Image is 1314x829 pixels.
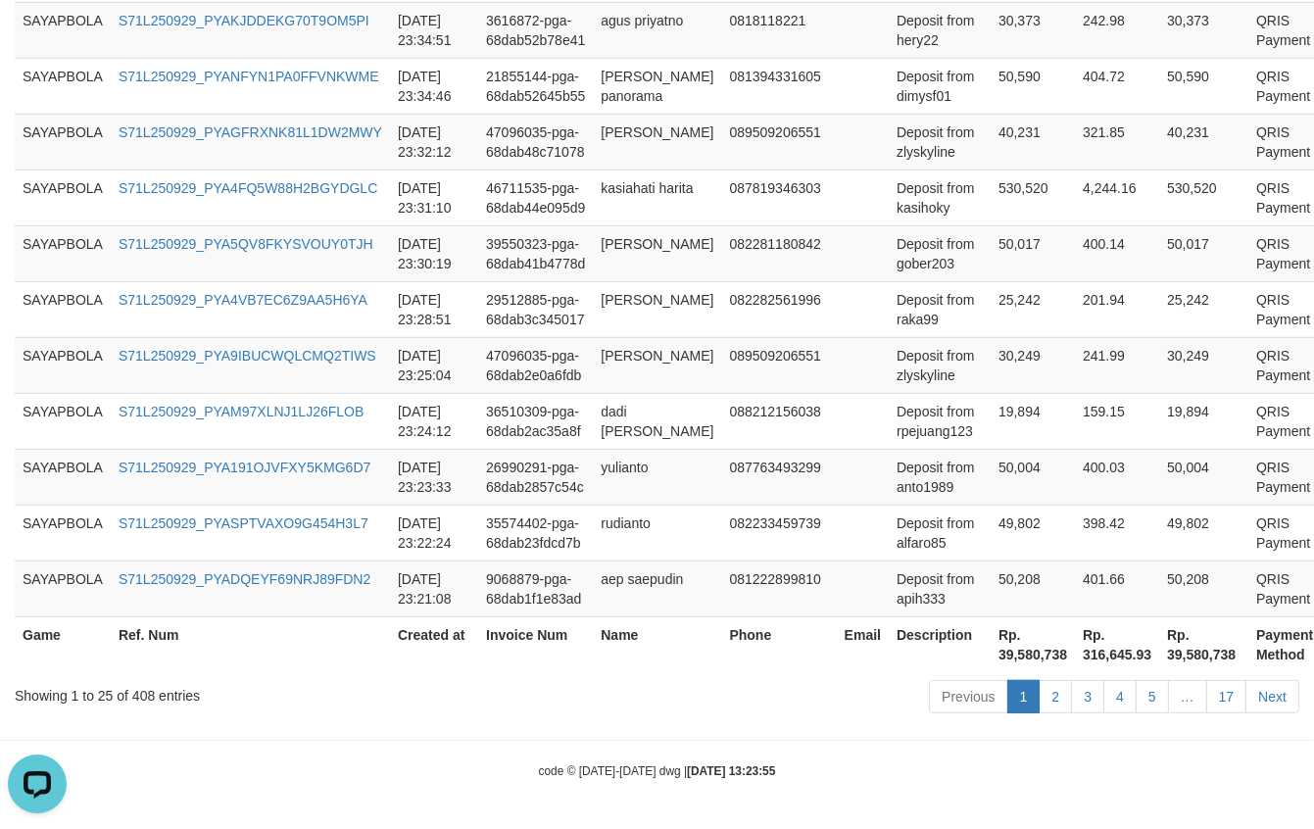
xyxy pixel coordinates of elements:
td: 4,244.16 [1075,170,1159,225]
td: 30,249 [991,337,1075,393]
a: S71L250929_PYA4VB7EC6Z9AA5H6YA [119,292,367,308]
td: 47096035-pga-68dab48c71078 [478,114,593,170]
a: S71L250929_PYAM97XLNJ1LJ26FLOB [119,404,364,419]
a: … [1168,680,1207,713]
th: Game [15,616,111,672]
td: SAYAPBOLA [15,505,111,561]
td: 50,208 [991,561,1075,616]
td: 29512885-pga-68dab3c345017 [478,281,593,337]
th: Ref. Num [111,616,390,672]
td: Deposit from gober203 [889,225,991,281]
td: [DATE] 23:34:46 [390,58,478,114]
td: [DATE] 23:32:12 [390,114,478,170]
td: 089509206551 [721,337,836,393]
td: [PERSON_NAME] panorama [593,58,721,114]
a: 1 [1007,680,1041,713]
td: 50,208 [1159,561,1248,616]
td: Deposit from alfaro85 [889,505,991,561]
td: aep saepudin [593,561,721,616]
th: Description [889,616,991,672]
td: 26990291-pga-68dab2857c54c [478,449,593,505]
td: 49,802 [991,505,1075,561]
td: [DATE] 23:28:51 [390,281,478,337]
td: Deposit from zlyskyline [889,114,991,170]
td: 25,242 [1159,281,1248,337]
td: 9068879-pga-68dab1f1e83ad [478,561,593,616]
td: SAYAPBOLA [15,393,111,449]
a: S71L250929_PYAKJDDEKG70T9OM5PI [119,13,369,28]
td: SAYAPBOLA [15,170,111,225]
div: Showing 1 to 25 of 408 entries [15,678,533,706]
td: 089509206551 [721,114,836,170]
th: Name [593,616,721,672]
td: 082281180842 [721,225,836,281]
a: 5 [1136,680,1169,713]
td: 398.42 [1075,505,1159,561]
td: 47096035-pga-68dab2e0a6fdb [478,337,593,393]
td: 081222899810 [721,561,836,616]
td: 159.15 [1075,393,1159,449]
td: 39550323-pga-68dab41b4778d [478,225,593,281]
a: S71L250929_PYA5QV8FKYSVOUY0TJH [119,236,373,252]
th: Phone [721,616,836,672]
td: [DATE] 23:25:04 [390,337,478,393]
td: SAYAPBOLA [15,561,111,616]
th: Rp. 39,580,738 [991,616,1075,672]
td: 50,017 [991,225,1075,281]
td: [PERSON_NAME] [593,337,721,393]
td: [DATE] 23:30:19 [390,225,478,281]
td: [DATE] 23:31:10 [390,170,478,225]
a: S71L250929_PYAGFRXNK81L1DW2MWY [119,124,382,140]
a: S71L250929_PYADQEYF69NRJ89FDN2 [119,571,370,587]
td: 530,520 [1159,170,1248,225]
td: SAYAPBOLA [15,449,111,505]
td: SAYAPBOLA [15,2,111,58]
td: 19,894 [1159,393,1248,449]
td: 35574402-pga-68dab23fdcd7b [478,505,593,561]
td: [PERSON_NAME] [593,225,721,281]
a: S71L250929_PYA191OJVFXY5KMG6D7 [119,460,370,475]
a: S71L250929_PYA9IBUCWQLCMQ2TIWS [119,348,376,364]
a: Next [1245,680,1299,713]
td: 36510309-pga-68dab2ac35a8f [478,393,593,449]
td: 241.99 [1075,337,1159,393]
a: S71L250929_PYANFYN1PA0FFVNKWME [119,69,379,84]
th: Rp. 316,645.93 [1075,616,1159,672]
td: [DATE] 23:24:12 [390,393,478,449]
td: Deposit from anto1989 [889,449,991,505]
td: 50,017 [1159,225,1248,281]
td: 082282561996 [721,281,836,337]
td: [DATE] 23:22:24 [390,505,478,561]
td: [PERSON_NAME] [593,281,721,337]
th: Rp. 39,580,738 [1159,616,1248,672]
td: Deposit from dimysf01 [889,58,991,114]
a: S71L250929_PYASPTVAXO9G454H3L7 [119,515,368,531]
td: 081394331605 [721,58,836,114]
td: 082233459739 [721,505,836,561]
td: [DATE] 23:21:08 [390,561,478,616]
a: 2 [1039,680,1072,713]
th: Created at [390,616,478,672]
small: code © [DATE]-[DATE] dwg | [539,764,776,778]
th: Email [837,616,889,672]
td: 25,242 [991,281,1075,337]
td: 49,802 [1159,505,1248,561]
a: 17 [1206,680,1247,713]
button: Open LiveChat chat widget [8,8,67,67]
td: Deposit from zlyskyline [889,337,991,393]
td: agus priyatno [593,2,721,58]
td: 19,894 [991,393,1075,449]
a: 4 [1103,680,1137,713]
td: 30,373 [1159,2,1248,58]
td: SAYAPBOLA [15,225,111,281]
td: 321.85 [1075,114,1159,170]
td: kasiahati harita [593,170,721,225]
td: 404.72 [1075,58,1159,114]
td: [PERSON_NAME] [593,114,721,170]
td: Deposit from rpejuang123 [889,393,991,449]
td: 087819346303 [721,170,836,225]
td: 088212156038 [721,393,836,449]
th: Invoice Num [478,616,593,672]
td: 242.98 [1075,2,1159,58]
td: 400.03 [1075,449,1159,505]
